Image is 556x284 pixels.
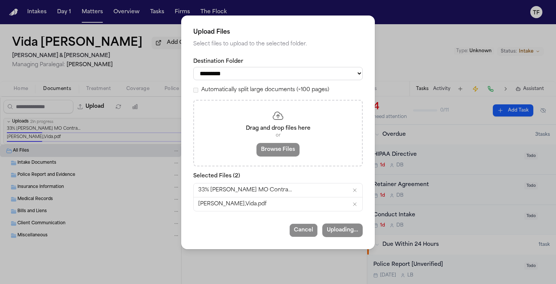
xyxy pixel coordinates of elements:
label: Automatically split large documents (>100 pages) [201,86,329,94]
h2: Upload Files [193,28,363,37]
p: or [203,132,353,138]
span: 33% [PERSON_NAME] MO Contract - Vida [PERSON_NAME].pdf [198,186,293,194]
p: Drag and drop files here [203,125,353,132]
button: Browse Files [256,143,300,157]
p: Selected Files ( 2 ) [193,172,363,180]
button: Uploading... [322,223,363,237]
button: Remove Pam,Vida.pdf [352,201,358,207]
label: Destination Folder [193,58,363,65]
span: [PERSON_NAME],Vida.pdf [198,200,267,208]
button: Remove 33% Beck MO Contract - Vida Pam.pdf [352,187,358,193]
button: Cancel [289,223,318,237]
p: Select files to upload to the selected folder. [193,40,363,49]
